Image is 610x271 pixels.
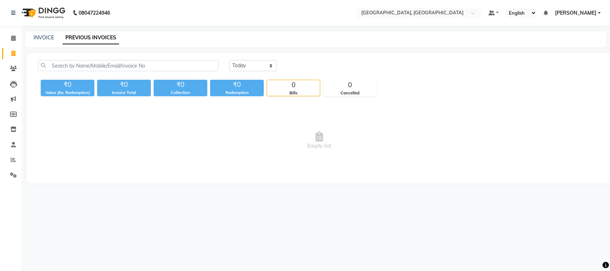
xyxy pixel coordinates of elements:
a: PREVIOUS INVOICES [63,31,119,44]
div: Value (Ex. Redemption) [41,90,94,96]
div: ₹0 [210,80,264,90]
div: ₹0 [41,80,94,90]
div: ₹0 [97,80,151,90]
span: Empty list [38,105,600,176]
b: 08047224946 [79,3,110,23]
div: 0 [323,80,376,90]
div: 0 [267,80,320,90]
div: Invoice Total [97,90,151,96]
div: Bills [267,90,320,96]
span: [PERSON_NAME] [555,9,596,17]
a: INVOICE [34,34,54,41]
img: logo [18,3,67,23]
input: Search by Name/Mobile/Email/Invoice No [38,60,218,71]
div: Redemption [210,90,264,96]
div: Cancelled [323,90,376,96]
div: ₹0 [154,80,207,90]
div: Collection [154,90,207,96]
